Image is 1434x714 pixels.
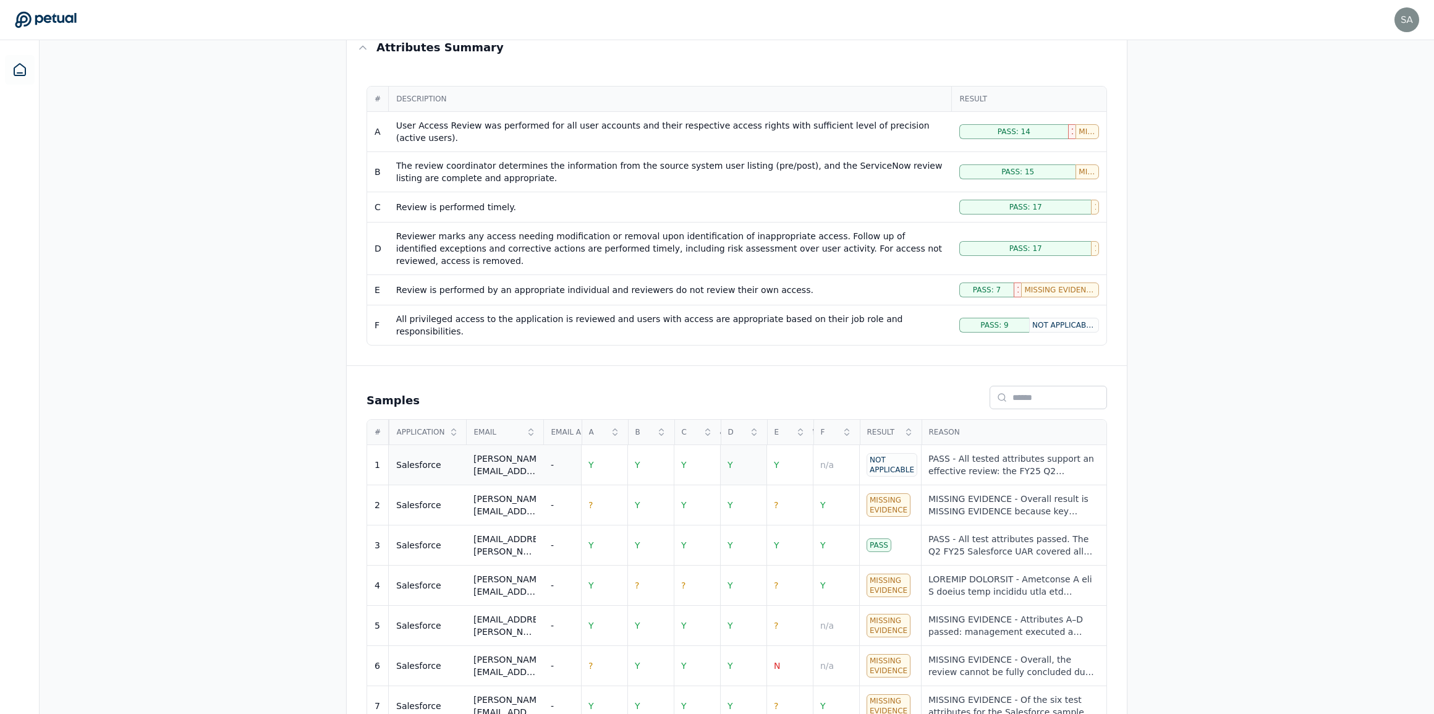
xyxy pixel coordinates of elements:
span: Y [681,621,687,631]
a: Dashboard [5,55,35,85]
div: - [551,459,554,471]
div: User Access Review was performed for all user accounts and their respective access rights with su... [396,119,944,144]
span: # [375,94,381,104]
span: A [589,427,606,437]
div: Review is performed by an appropriate individual and reviewers do not review their own access. [396,284,944,296]
div: MISSING EVIDENCE - Attributes A–D passed: management executed a complete and precise Salesforce Q... [928,613,1099,638]
td: 3 [367,525,389,566]
span: ? [774,580,778,590]
span: Reason [929,427,1100,437]
span: C [682,427,699,437]
span: Y [681,460,687,470]
div: [PERSON_NAME][EMAIL_ADDRESS][PERSON_NAME][DOMAIN_NAME] [473,653,536,678]
span: Y [774,540,779,550]
div: Salesforce [396,700,441,712]
span: ? [588,661,593,671]
span: Email Alias [551,427,600,437]
td: 2 [367,485,389,525]
span: Description [396,94,944,104]
span: 1 [1094,244,1096,253]
span: N [774,661,780,671]
span: ? [681,580,685,590]
div: [EMAIL_ADDRESS][PERSON_NAME][DOMAIN_NAME] [473,613,536,638]
span: E [774,427,792,437]
span: Y [728,621,733,631]
span: Pass: 17 [1009,202,1042,212]
div: Salesforce [396,660,441,672]
span: ? [774,701,778,711]
div: PASS - All test attributes passed. The Q2 FY25 Salesforce UAR covered all 5,757 active, standard,... [928,533,1099,558]
td: F [367,305,389,346]
div: [PERSON_NAME][EMAIL_ADDRESS][PERSON_NAME][DOMAIN_NAME] [473,453,536,477]
span: Result [867,427,900,437]
div: - [551,499,554,511]
div: Missing Evidence [867,614,910,637]
div: Salesforce [396,499,441,511]
span: Pass: 14 [998,127,1030,137]
img: sahil.gupta@toasttab.com [1394,7,1419,32]
span: Email [474,427,522,437]
span: Y [820,540,826,550]
div: Salesforce [396,579,441,592]
div: Missing Evidence [867,493,910,517]
div: Pass [867,538,891,552]
div: The review coordinator determines the information from the source system user listing (pre/post),... [396,159,944,184]
td: 1 [367,445,389,485]
div: - [551,700,554,712]
span: Y [635,540,640,550]
span: Y [728,701,733,711]
span: Missing Evidence: 3 [1079,127,1096,137]
span: Application [397,427,445,437]
div: Salesforce [396,619,441,632]
span: Y [681,701,687,711]
span: # [375,427,381,437]
span: Missing Evidence: 3 [1079,167,1096,177]
div: [PERSON_NAME][EMAIL_ADDRESS][PERSON_NAME][DOMAIN_NAME] [473,493,536,517]
span: Y [635,500,640,510]
span: n/a [820,460,834,470]
span: Y [681,540,687,550]
td: B [367,152,389,192]
span: Y [820,701,826,711]
div: All privileged access to the application is reviewed and users with access are appropriate based ... [396,313,944,338]
span: Y [774,460,779,470]
span: Y [681,661,687,671]
div: [PERSON_NAME][EMAIL_ADDRESS][PERSON_NAME][DOMAIN_NAME] [473,573,536,598]
span: Y [588,580,594,590]
div: - [551,539,554,551]
div: Missing Evidence [867,654,910,678]
td: C [367,192,389,223]
div: Reviewer marks any access needing modification or removal upon identification of inappropriate ac... [396,230,944,267]
span: ? [774,500,778,510]
button: Attributes summary [347,29,1127,66]
div: Salesforce [396,459,441,471]
span: Y [728,661,733,671]
td: 4 [367,566,389,606]
span: Y [728,540,733,550]
div: Salesforce [396,539,441,551]
span: Y [728,500,733,510]
span: Pass: 15 [1001,167,1034,177]
span: Y [588,460,594,470]
span: Pass: 9 [980,320,1008,330]
h2: Samples [367,392,420,409]
span: ? [588,500,593,510]
span: Pass: 17 [1009,244,1042,253]
span: Missing Evidence: 10 [1024,285,1096,295]
span: ? [774,621,778,631]
span: F [821,427,838,437]
td: D [367,223,389,275]
span: Result [959,94,1099,104]
div: - [551,579,554,592]
span: n/a [820,621,834,631]
span: Y [728,580,733,590]
h3: Attributes summary [376,39,504,56]
span: Y [635,460,640,470]
td: 5 [367,606,389,646]
a: Go to Dashboard [15,11,77,28]
span: Y [820,580,826,590]
div: Not Applicable [867,453,917,477]
span: Y [588,701,594,711]
span: Y [681,500,687,510]
td: 6 [367,646,389,686]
